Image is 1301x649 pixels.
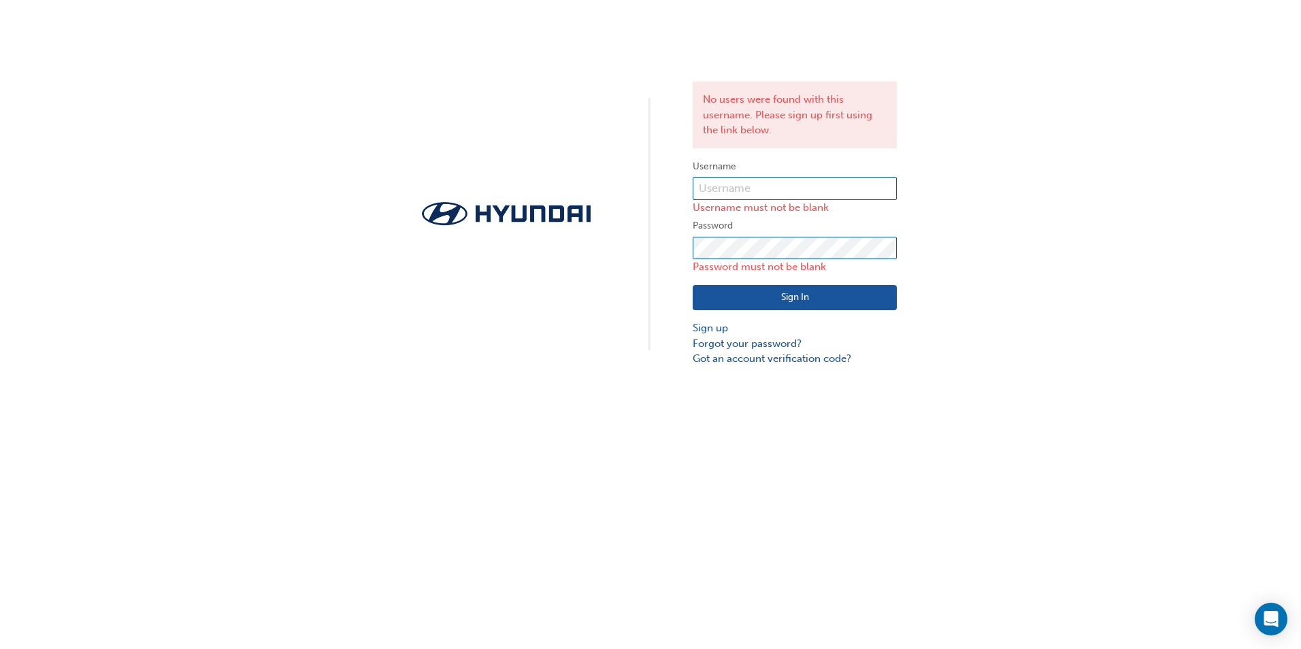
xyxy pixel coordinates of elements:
[693,320,897,336] a: Sign up
[1255,603,1287,635] div: Open Intercom Messenger
[693,200,897,216] p: Username must not be blank
[693,259,897,275] p: Password must not be blank
[693,285,897,311] button: Sign In
[404,198,608,230] img: Trak
[693,177,897,200] input: Username
[693,159,897,175] label: Username
[693,351,897,367] a: Got an account verification code?
[693,218,897,234] label: Password
[693,336,897,352] a: Forgot your password?
[693,82,897,148] div: No users were found with this username. Please sign up first using the link below.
